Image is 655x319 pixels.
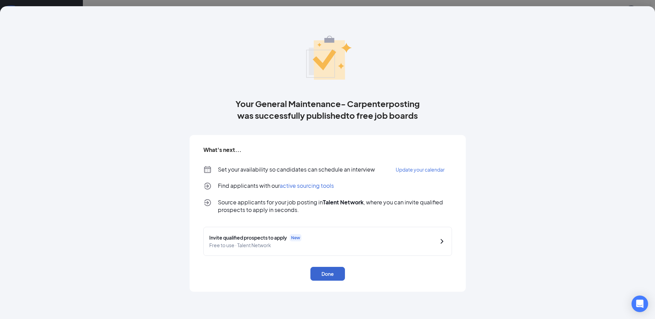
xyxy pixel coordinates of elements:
p: Set your availability so candidates can schedule an interview [218,166,375,173]
svg: ChevronRight [438,237,446,245]
span: Source applicants for your job posting in , where you can invite qualified prospects to apply in ... [218,199,452,214]
span: Your General Maintenance- Carpenterposting was successfully published to free job boards [235,98,420,121]
p: Find applicants with our [218,182,334,190]
svg: Logout [203,182,212,190]
span: active sourcing tools [280,182,334,189]
svg: Logout [203,199,212,207]
h5: What's next... [203,146,241,154]
strong: Talent Network [323,199,364,206]
span: Free to use · Talent Network [209,241,432,249]
svg: Calendar [203,165,212,174]
span: Invite qualified prospects to apply [209,234,287,241]
span: New [291,235,300,241]
button: Done [310,267,345,281]
div: Open Intercom Messenger [632,296,648,312]
img: success_banner [297,27,359,84]
span: Update your calendar [396,166,445,173]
